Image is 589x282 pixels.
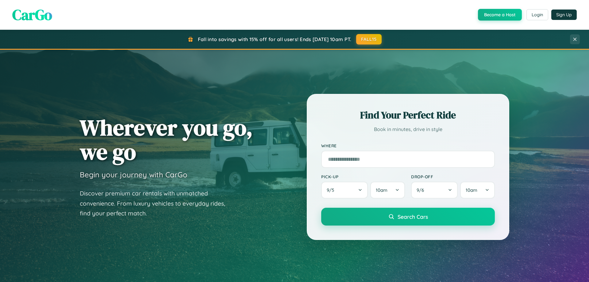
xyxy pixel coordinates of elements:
[526,9,548,20] button: Login
[370,182,405,199] button: 10am
[551,10,577,20] button: Sign Up
[321,174,405,179] label: Pick-up
[411,174,495,179] label: Drop-off
[478,9,522,21] button: Become a Host
[398,213,428,220] span: Search Cars
[466,187,477,193] span: 10am
[321,208,495,226] button: Search Cars
[80,188,233,218] p: Discover premium car rentals with unmatched convenience. From luxury vehicles to everyday rides, ...
[417,187,427,193] span: 9 / 6
[80,115,253,164] h1: Wherever you go, we go
[321,108,495,122] h2: Find Your Perfect Ride
[80,170,187,179] h3: Begin your journey with CarGo
[411,182,458,199] button: 9/6
[356,34,382,44] button: FALL15
[12,5,52,25] span: CarGo
[321,143,495,148] label: Where
[321,182,368,199] button: 9/5
[198,36,352,42] span: Fall into savings with 15% off for all users! Ends [DATE] 10am PT.
[376,187,387,193] span: 10am
[327,187,337,193] span: 9 / 5
[460,182,495,199] button: 10am
[321,125,495,134] p: Book in minutes, drive in style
